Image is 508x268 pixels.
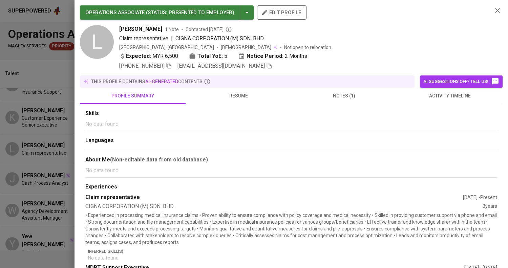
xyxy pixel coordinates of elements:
[80,5,254,20] button: OPERATIONS ASSOCIATE (STATUS: Presented to Employer)
[165,26,179,33] span: 1 Note
[119,35,168,42] span: Claim representative
[238,52,307,60] div: 2 Months
[85,110,497,117] div: Skills
[284,44,331,51] p: Not open to relocation
[85,203,483,210] div: CIGNA CORPORATION (M) SDN. BHD.
[85,183,497,191] div: Experiences
[85,120,497,128] p: No data found.
[483,203,497,210] div: 3 years
[175,35,264,42] span: CIGNA CORPORATION (M) SDN. BHD.
[85,194,463,201] div: Claim representative
[85,212,497,246] p: • Experienced in processing medical insurance claims • Proven ability to ensure compliance with p...
[197,52,223,60] b: Total YoE:
[119,44,214,51] div: [GEOGRAPHIC_DATA], [GEOGRAPHIC_DATA]
[88,248,497,254] p: Inferred Skill(s)
[423,77,499,86] span: AI suggestions off? Tell us!
[177,63,265,69] span: [EMAIL_ADDRESS][DOMAIN_NAME]
[85,9,145,16] span: OPERATIONS ASSOCIATE
[84,92,182,100] span: profile summary
[80,25,114,59] div: L
[171,35,173,43] span: |
[145,79,178,84] span: AI-generated
[295,92,393,100] span: notes (1)
[88,254,497,261] p: No data found.
[146,9,234,16] span: ( STATUS : Presented to Employer )
[225,26,232,33] svg: By Malaysia recruiter
[126,52,151,60] b: Expected:
[262,8,301,17] span: edit profile
[221,44,272,51] span: [DEMOGRAPHIC_DATA]
[247,52,283,60] b: Notice Period:
[420,75,503,88] button: AI suggestions off? Tell us!
[119,25,162,33] span: [PERSON_NAME]
[224,52,227,60] span: 5
[119,63,165,69] span: [PHONE_NUMBER]
[257,5,306,20] button: edit profile
[85,166,497,175] p: No data found.
[401,92,499,100] span: activity timeline
[257,9,306,15] a: edit profile
[85,156,497,164] div: About Me
[110,156,208,163] b: (Non-editable data from old database)
[85,137,497,144] div: Languages
[91,78,203,85] p: this profile contains contents
[186,26,232,33] span: Contacted [DATE]
[190,92,287,100] span: resume
[463,194,497,201] div: [DATE] - Present
[119,52,178,60] div: MYR 6,500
